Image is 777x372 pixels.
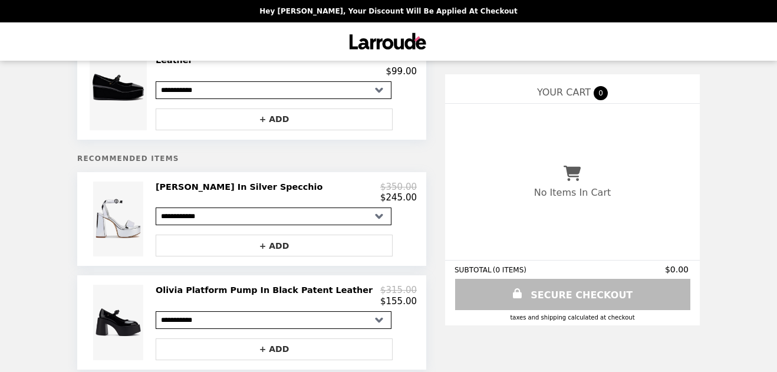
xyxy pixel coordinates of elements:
span: ( 0 ITEMS ) [493,266,526,274]
span: YOUR CART [537,87,591,98]
p: $350.00 [380,182,417,192]
p: $315.00 [380,285,417,295]
span: SUBTOTAL [455,266,493,274]
h5: Recommended Items [77,154,426,163]
img: Blair Flatform In Black Patent Leather [90,44,150,130]
select: Select a product variant [156,311,391,329]
h2: Olivia Platform Pump In Black Patent Leather [156,285,377,295]
button: + ADD [156,235,393,256]
select: Select a product variant [156,208,391,225]
p: $245.00 [380,192,417,203]
p: $155.00 [380,296,417,307]
div: Taxes and Shipping calculated at checkout [455,314,690,321]
img: Brand Logo [346,29,432,54]
button: + ADD [156,338,393,360]
h2: [PERSON_NAME] In Silver Specchio [156,182,327,192]
span: 0 [594,86,608,100]
p: No Items In Cart [534,187,611,198]
select: Select a product variant [156,81,391,99]
img: Dolly Sandal In Silver Specchio [93,182,146,256]
button: + ADD [156,108,393,130]
span: $0.00 [665,265,690,274]
p: Hey [PERSON_NAME], your discount will be applied at checkout [259,7,517,15]
img: Olivia Platform Pump In Black Patent Leather [93,285,146,360]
